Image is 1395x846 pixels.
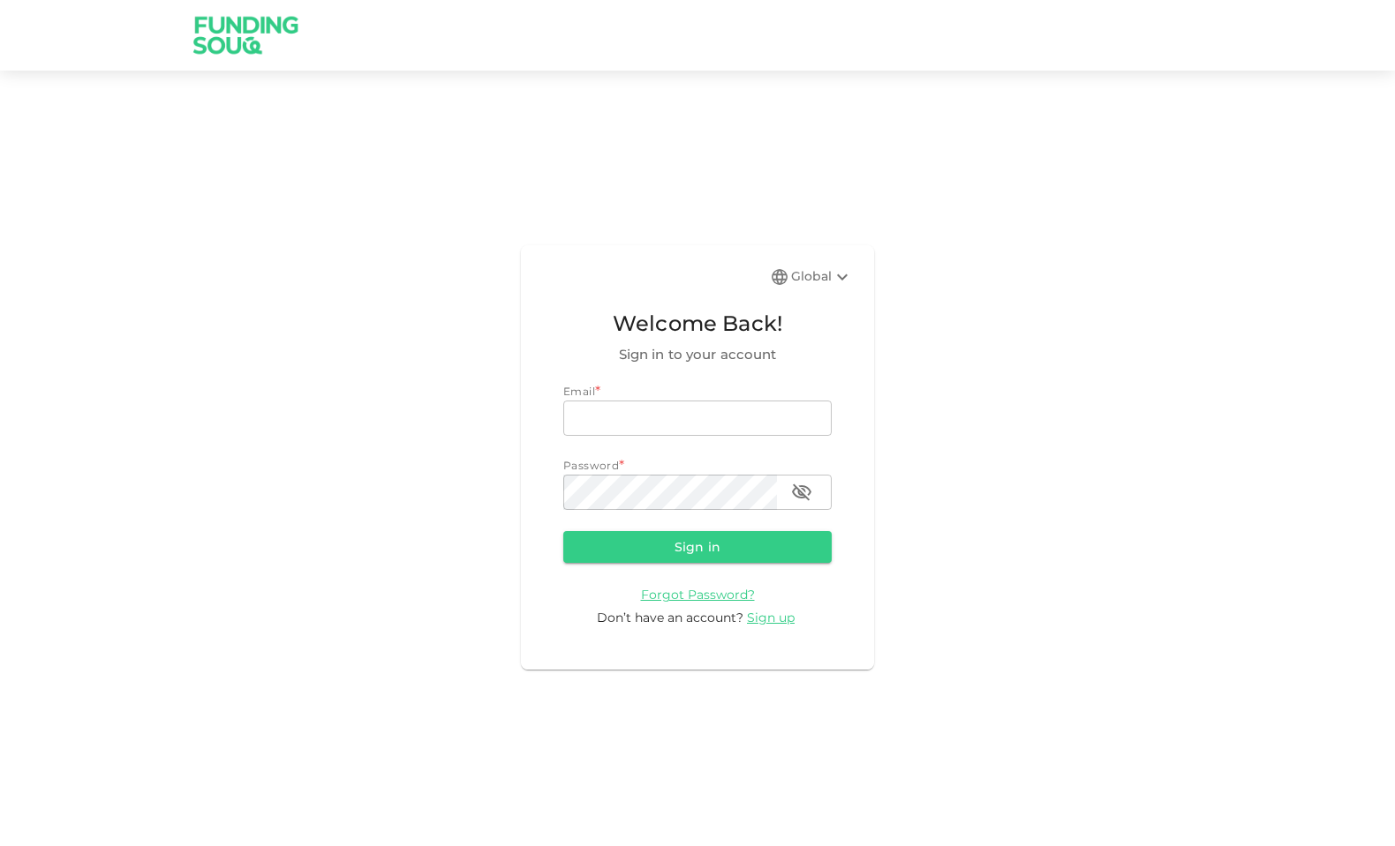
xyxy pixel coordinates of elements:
[563,344,832,365] span: Sign in to your account
[597,610,743,625] span: Don’t have an account?
[563,475,777,510] input: password
[747,610,795,625] span: Sign up
[563,531,832,563] button: Sign in
[563,307,832,341] span: Welcome Back!
[641,586,755,603] a: Forgot Password?
[563,401,832,436] input: email
[791,266,853,288] div: Global
[641,587,755,603] span: Forgot Password?
[563,459,619,472] span: Password
[563,385,595,398] span: Email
